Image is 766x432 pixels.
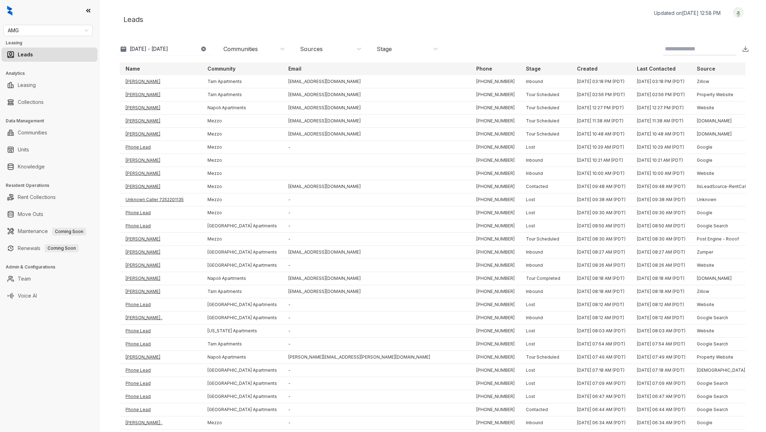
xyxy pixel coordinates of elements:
[471,233,520,246] td: [PHONE_NUMBER]
[520,298,571,311] td: Lost
[1,289,98,303] li: Voice AI
[471,88,520,101] td: [PHONE_NUMBER]
[202,115,283,128] td: Mezzo
[202,180,283,193] td: Mezzo
[631,298,691,311] td: [DATE] 08:12 AM (PDT)
[571,180,631,193] td: [DATE] 09:48 AM (PDT)
[1,95,98,109] li: Collections
[571,115,631,128] td: [DATE] 11:38 AM (PDT)
[120,351,202,364] td: [PERSON_NAME]
[571,351,631,364] td: [DATE] 07:49 AM (PDT)
[18,143,29,157] a: Units
[520,246,571,259] td: Inbound
[6,264,99,270] h3: Admin & Configurations
[120,193,202,206] td: Unknown Caller 7252201135
[520,311,571,325] td: Inbound
[120,390,202,403] td: Phone Lead
[1,78,98,92] li: Leasing
[116,7,749,32] div: Leads
[471,167,520,180] td: [PHONE_NUMBER]
[283,285,471,298] td: [EMAIL_ADDRESS][DOMAIN_NAME]
[471,285,520,298] td: [PHONE_NUMBER]
[571,403,631,416] td: [DATE] 06:44 AM (PDT)
[120,285,202,298] td: [PERSON_NAME]
[283,193,471,206] td: -
[207,65,235,72] p: Community
[120,141,202,154] td: Phone Lead
[18,126,47,140] a: Communities
[283,128,471,141] td: [EMAIL_ADDRESS][DOMAIN_NAME]
[520,390,571,403] td: Lost
[631,285,691,298] td: [DATE] 08:18 AM (PDT)
[1,48,98,62] li: Leads
[471,325,520,338] td: [PHONE_NUMBER]
[571,325,631,338] td: [DATE] 08:03 AM (PDT)
[202,206,283,220] td: Mezzo
[6,70,99,77] h3: Analytics
[571,390,631,403] td: [DATE] 06:47 AM (PDT)
[571,311,631,325] td: [DATE] 08:12 AM (PDT)
[571,88,631,101] td: [DATE] 02:56 PM (PDT)
[728,46,734,52] img: SearchIcon
[520,141,571,154] td: Lost
[18,48,33,62] a: Leads
[520,377,571,390] td: Lost
[471,75,520,88] td: [PHONE_NUMBER]
[202,364,283,377] td: [GEOGRAPHIC_DATA] Apartments
[202,403,283,416] td: [GEOGRAPHIC_DATA] Apartments
[631,272,691,285] td: [DATE] 08:18 AM (PDT)
[471,220,520,233] td: [PHONE_NUMBER]
[120,246,202,259] td: [PERSON_NAME]
[120,298,202,311] td: Phone Lead
[520,233,571,246] td: Tour Scheduled
[471,246,520,259] td: [PHONE_NUMBER]
[1,190,98,204] li: Rent Collections
[631,206,691,220] td: [DATE] 09:30 AM (PDT)
[571,285,631,298] td: [DATE] 08:18 AM (PDT)
[120,101,202,115] td: [PERSON_NAME]
[283,351,471,364] td: [PERSON_NAME][EMAIL_ADDRESS][PERSON_NAME][DOMAIN_NAME]
[742,45,749,52] img: Download
[283,325,471,338] td: -
[631,101,691,115] td: [DATE] 12:27 PM (PDT)
[520,325,571,338] td: Lost
[631,233,691,246] td: [DATE] 08:30 AM (PDT)
[471,101,520,115] td: [PHONE_NUMBER]
[116,43,212,55] button: [DATE] - [DATE]
[45,244,79,252] span: Coming Soon
[283,101,471,115] td: [EMAIL_ADDRESS][DOMAIN_NAME]
[471,338,520,351] td: [PHONE_NUMBER]
[120,325,202,338] td: Phone Lead
[120,206,202,220] td: Phone Lead
[6,182,99,189] h3: Resident Operations
[631,220,691,233] td: [DATE] 08:50 AM (PDT)
[471,403,520,416] td: [PHONE_NUMBER]
[120,259,202,272] td: [PERSON_NAME]
[202,101,283,115] td: Napoli Apartments
[471,272,520,285] td: [PHONE_NUMBER]
[631,128,691,141] td: [DATE] 10:48 AM (PDT)
[202,272,283,285] td: Napoli Apartments
[631,390,691,403] td: [DATE] 06:47 AM (PDT)
[120,364,202,377] td: Phone Lead
[1,143,98,157] li: Units
[202,141,283,154] td: Mezzo
[120,115,202,128] td: [PERSON_NAME]
[18,190,56,204] a: Rent Collections
[471,206,520,220] td: [PHONE_NUMBER]
[476,65,492,72] p: Phone
[571,233,631,246] td: [DATE] 08:30 AM (PDT)
[6,118,99,124] h3: Data Management
[631,311,691,325] td: [DATE] 08:12 AM (PDT)
[283,390,471,403] td: -
[120,128,202,141] td: [PERSON_NAME]
[520,416,571,430] td: Inbound
[283,88,471,101] td: [EMAIL_ADDRESS][DOMAIN_NAME]
[571,259,631,272] td: [DATE] 08:26 AM (PDT)
[18,207,43,221] a: Move Outs
[202,246,283,259] td: [GEOGRAPHIC_DATA] Apartments
[288,65,301,72] p: Email
[471,298,520,311] td: [PHONE_NUMBER]
[202,338,283,351] td: Tam Apartments
[520,285,571,298] td: Inbound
